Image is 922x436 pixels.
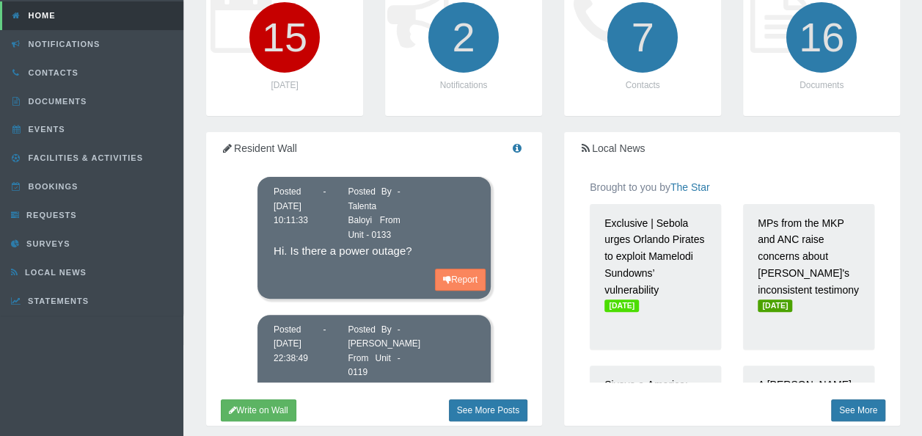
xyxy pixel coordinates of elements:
span: Statements [24,297,89,305]
div: Posted - [DATE] 10:11:33 [263,185,337,228]
a: Exclusive | Sebola urges Orlando Pirates to exploit Mamelodi Sundowns’ vulnerability [DATE] [590,204,721,350]
span: Requests [23,211,77,219]
a: See More [831,399,885,421]
span: Facilities & Activities [25,153,143,162]
p: Am kindly reporting the geyser that is not working and we are struggling to get hot water [274,380,475,434]
a: MPs from the MKP and ANC raise concerns about [PERSON_NAME]'s inconsistent testimony [DATE] [743,204,874,350]
button: Write on Wall [221,399,296,421]
div: Posted By - [PERSON_NAME] From Unit - 0119 [337,323,411,380]
p: Hi. Is there a power outage? [274,242,475,260]
p: Documents [758,79,885,92]
div: Posted By - Talenta Baloyi From Unit - 0133 [337,185,411,242]
span: Local News [21,268,87,277]
h5: Local News [579,143,885,154]
button: Report [435,269,486,291]
p: [DATE] [221,79,348,92]
span: Bookings [25,182,78,191]
p: Notifications [400,79,527,92]
p: Exclusive | Sebola urges Orlando Pirates to exploit Mamelodi Sundowns’ vulnerability [604,215,706,288]
span: Home [25,11,56,20]
span: Events [25,125,65,134]
span: [DATE] [758,299,792,312]
p: Contacts [579,79,706,92]
span: Surveys [23,239,70,248]
a: The Star [670,181,710,193]
span: Documents [25,97,87,106]
div: Posted - [DATE] 22:38:49 [263,323,337,366]
p: Brought to you by [590,179,874,196]
span: Contacts [25,68,78,77]
p: MPs from the MKP and ANC raise concerns about [PERSON_NAME]'s inconsistent testimony [758,215,860,288]
span: Notifications [25,40,100,48]
span: [DATE] [604,299,639,312]
h5: Resident Wall [221,143,527,154]
a: See More Posts [449,399,527,421]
